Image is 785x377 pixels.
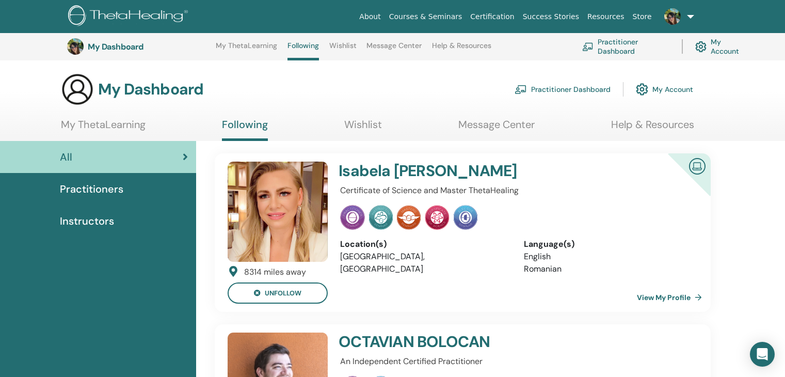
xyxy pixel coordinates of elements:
[695,39,707,55] img: cog.svg
[340,238,508,250] div: Location(s)
[582,42,594,51] img: chalkboard-teacher.svg
[637,287,706,308] a: View My Profile
[664,8,681,25] img: default.jpg
[228,282,328,304] button: unfollow
[355,7,385,26] a: About
[515,85,527,94] img: chalkboard-teacher.svg
[636,78,693,101] a: My Account
[340,250,508,275] li: [GEOGRAPHIC_DATA], [GEOGRAPHIC_DATA]
[287,41,319,60] a: Following
[329,41,357,58] a: Wishlist
[60,149,72,165] span: All
[466,7,518,26] a: Certification
[636,81,648,98] img: cog.svg
[695,35,747,58] a: My Account
[458,118,535,138] a: Message Center
[524,238,692,250] div: Language(s)
[750,342,775,367] div: Open Intercom Messenger
[61,118,146,138] a: My ThetaLearning
[339,162,632,180] h4: Isabela [PERSON_NAME]
[98,80,203,99] h3: My Dashboard
[651,153,711,213] div: Certified Online Instructor
[515,78,611,101] a: Practitioner Dashboard
[524,263,692,275] li: Romanian
[685,154,710,177] img: Certified Online Instructor
[88,42,191,52] h3: My Dashboard
[61,73,94,106] img: generic-user-icon.jpg
[385,7,467,26] a: Courses & Seminars
[340,184,692,197] p: Certificate of Science and Master ThetaHealing
[583,7,629,26] a: Resources
[222,118,268,141] a: Following
[344,118,382,138] a: Wishlist
[432,41,491,58] a: Help & Resources
[60,181,123,197] span: Practitioners
[582,35,669,58] a: Practitioner Dashboard
[611,118,694,138] a: Help & Resources
[67,38,84,55] img: default.jpg
[244,266,306,278] div: 8314 miles away
[60,213,114,229] span: Instructors
[339,333,632,351] h4: OCTAVIAN BOLOCAN
[629,7,656,26] a: Store
[366,41,422,58] a: Message Center
[68,5,191,28] img: logo.png
[228,162,328,262] img: default.jpg
[524,250,692,263] li: English
[216,41,277,58] a: My ThetaLearning
[340,355,692,368] p: An Independent Certified Practitioner
[519,7,583,26] a: Success Stories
